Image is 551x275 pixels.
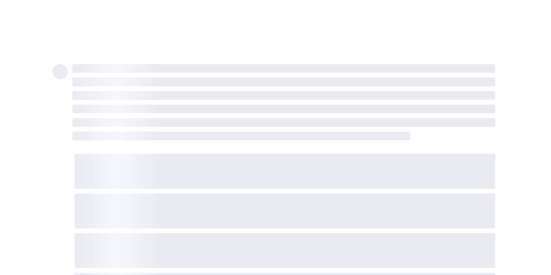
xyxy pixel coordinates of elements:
[72,105,495,113] span: ‌
[74,154,495,189] span: ‌
[72,78,495,86] span: ‌
[53,64,68,79] span: ‌
[72,91,495,100] span: ‌
[72,132,411,140] span: ‌
[72,118,495,127] span: ‌
[74,233,495,268] span: ‌
[72,64,495,73] span: ‌
[74,194,495,228] span: ‌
